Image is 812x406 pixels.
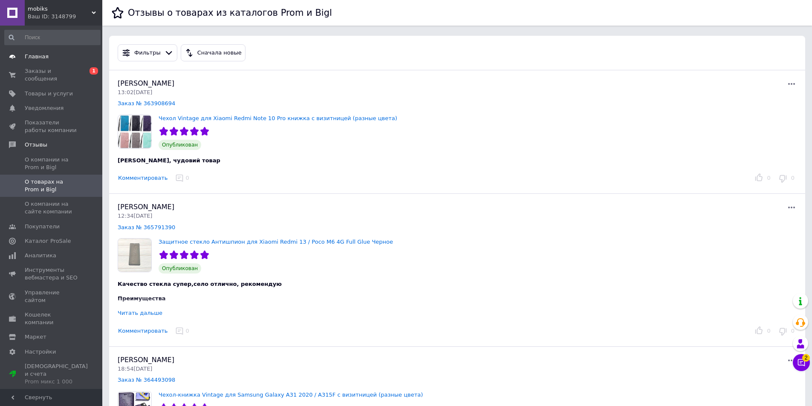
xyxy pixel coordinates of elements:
[118,174,168,183] button: Комментировать
[793,354,810,371] button: Чат с покупателем2
[159,115,397,121] a: Чехол Vintage для Xiaomi Redmi Note 10 Pro книжка с визитницей (разные цвета)
[25,141,47,149] span: Отзывы
[133,49,162,58] div: Фильтры
[128,8,332,18] h1: Отзывы о товарах из каталогов Prom и Bigl
[118,281,282,287] span: Качество стекла супер,село отлично, рекомендую
[159,140,201,150] span: Опубликован
[118,306,566,314] div: Качество, цена, быстрая доставка
[118,310,162,316] div: Читать дальше
[118,44,177,61] button: Фильтры
[118,239,151,272] img: Защитное стекло Антишпион для Xiaomi Redmi 13 / Poco M6 4G Full Glue Черное
[25,252,56,259] span: Аналитика
[118,295,166,302] span: Преимущества
[25,53,49,60] span: Главная
[25,311,79,326] span: Кошелек компании
[159,239,393,245] a: Защитное стекло Антишпион для Xiaomi Redmi 13 / Poco M6 4G Full Glue Черное
[196,49,243,58] div: Сначала новые
[25,289,79,304] span: Управление сайтом
[118,224,175,230] a: Заказ № 365791390
[25,90,73,98] span: Товары и услуги
[25,363,88,386] span: [DEMOGRAPHIC_DATA] и счета
[118,157,220,164] span: [PERSON_NAME], чудовий товар
[118,327,168,336] button: Комментировать
[118,89,152,95] span: 13:02[DATE]
[25,237,71,245] span: Каталог ProSale
[118,115,151,148] img: Чехол Vintage для Xiaomi Redmi Note 10 Pro книжка с визитницей (разные цвета)
[159,263,201,274] span: Опубликован
[28,13,102,20] div: Ваш ID: 3148799
[90,67,98,75] span: 1
[159,392,423,398] a: Чехол-книжка Vintage для Samsung Galaxy A31 2020 / A315F с визитницей (разные цвета)
[118,366,152,372] span: 18:54[DATE]
[25,119,79,134] span: Показатели работы компании
[118,203,174,211] span: [PERSON_NAME]
[25,223,60,230] span: Покупатели
[118,100,175,107] a: Заказ № 363908694
[4,30,101,45] input: Поиск
[25,156,79,171] span: О компании на Prom и Bigl
[25,178,79,193] span: О товарах на Prom и Bigl
[25,348,56,356] span: Настройки
[118,377,175,383] a: Заказ № 364493098
[25,266,79,282] span: Инструменты вебмастера и SEO
[118,356,174,364] span: [PERSON_NAME]
[802,352,810,360] span: 2
[25,104,64,112] span: Уведомления
[25,200,79,216] span: О компании на сайте компании
[181,44,246,61] button: Сначала новые
[28,5,92,13] span: mobiks
[25,333,46,341] span: Маркет
[118,213,152,219] span: 12:34[DATE]
[25,378,88,386] div: Prom микс 1 000
[118,79,174,87] span: [PERSON_NAME]
[25,67,79,83] span: Заказы и сообщения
